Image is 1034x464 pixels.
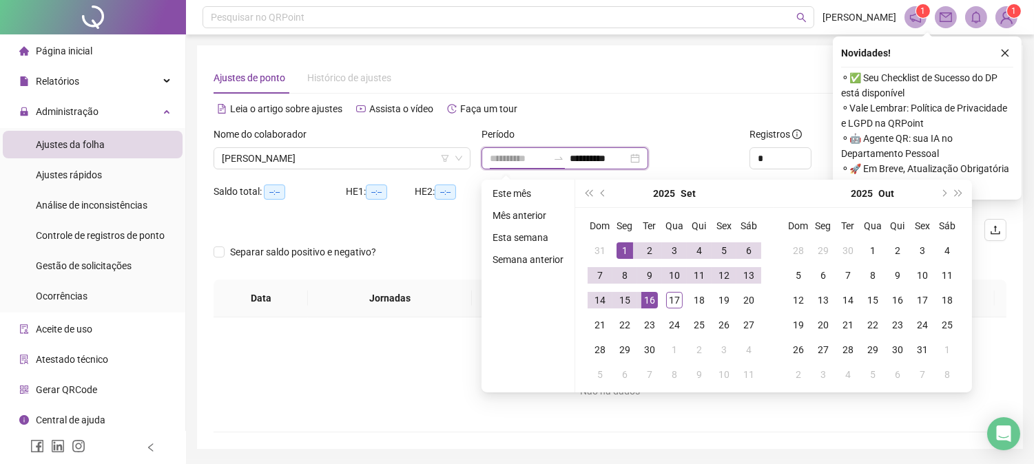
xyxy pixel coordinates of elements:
div: 7 [641,366,658,383]
span: ⚬ Vale Lembrar: Política de Privacidade e LGPD na QRPoint [841,101,1013,131]
th: Seg [811,213,836,238]
td: 2025-10-13 [811,288,836,313]
th: Entrada 1 [472,280,573,317]
div: 31 [592,242,608,259]
td: 2025-10-02 [885,238,910,263]
td: 2025-10-26 [786,337,811,362]
li: Esta semana [487,229,569,246]
div: 4 [840,366,856,383]
div: 3 [666,242,683,259]
span: close [1000,48,1010,58]
td: 2025-10-03 [910,238,935,263]
div: 23 [889,317,906,333]
span: Faça um tour [460,103,517,114]
td: 2025-09-19 [712,288,736,313]
button: super-next-year [951,180,966,207]
td: 2025-09-28 [588,337,612,362]
div: 5 [592,366,608,383]
span: Ajustes de ponto [214,72,285,83]
div: HE 2: [415,184,484,200]
span: filter [441,154,449,162]
div: 4 [939,242,955,259]
div: 9 [691,366,707,383]
span: [PERSON_NAME] [823,10,896,25]
span: Registros [749,127,802,142]
div: 8 [939,366,955,383]
td: 2025-10-21 [836,313,860,337]
th: Dom [588,213,612,238]
td: 2025-10-14 [836,288,860,313]
button: month panel [681,180,696,207]
td: 2025-10-10 [910,263,935,288]
div: 23 [641,317,658,333]
span: search [796,12,807,23]
th: Qua [662,213,687,238]
div: 24 [666,317,683,333]
div: 20 [741,292,757,308]
td: 2025-09-23 [637,313,662,337]
span: 1 [1012,6,1017,16]
td: 2025-09-13 [736,263,761,288]
span: to [553,153,564,164]
td: 2025-09-16 [637,288,662,313]
div: Saldo total: [214,184,346,200]
td: 2025-10-16 [885,288,910,313]
td: 2025-10-24 [910,313,935,337]
button: year panel [851,180,873,207]
th: Dom [786,213,811,238]
td: 2025-09-17 [662,288,687,313]
div: 17 [666,292,683,308]
div: 10 [716,366,732,383]
span: facebook [30,439,44,453]
td: 2025-09-15 [612,288,637,313]
button: prev-year [596,180,611,207]
th: Sáb [736,213,761,238]
span: mail [940,11,952,23]
div: 27 [741,317,757,333]
div: 26 [716,317,732,333]
div: 5 [865,366,881,383]
div: 10 [666,267,683,284]
div: 21 [840,317,856,333]
td: 2025-09-18 [687,288,712,313]
td: 2025-11-03 [811,362,836,387]
div: 8 [666,366,683,383]
div: 22 [617,317,633,333]
td: 2025-11-06 [885,362,910,387]
td: 2025-10-11 [935,263,960,288]
td: 2025-11-02 [786,362,811,387]
span: Novidades ! [841,45,891,61]
div: 20 [815,317,831,333]
th: Sáb [935,213,960,238]
sup: 1 [916,4,930,18]
div: 14 [592,292,608,308]
td: 2025-11-04 [836,362,860,387]
div: 1 [865,242,881,259]
div: 1 [617,242,633,259]
li: Mês anterior [487,207,569,224]
span: ⚬ 🚀 Em Breve, Atualização Obrigatória de Proposta Comercial [841,161,1013,191]
div: 28 [592,341,608,358]
div: 15 [865,292,881,308]
td: 2025-10-28 [836,337,860,362]
div: 9 [641,267,658,284]
div: 16 [889,292,906,308]
div: 7 [914,366,931,383]
td: 2025-09-29 [612,337,637,362]
div: 29 [865,341,881,358]
label: Período [482,127,524,142]
span: Separar saldo positivo e negativo? [225,244,382,260]
div: 7 [840,267,856,284]
span: Atestado técnico [36,354,108,365]
div: 13 [815,292,831,308]
span: lock [19,107,29,116]
td: 2025-10-09 [687,362,712,387]
span: linkedin [51,439,65,453]
span: info-circle [792,129,802,139]
td: 2025-10-06 [811,263,836,288]
td: 2025-10-23 [885,313,910,337]
td: 2025-09-02 [637,238,662,263]
th: Sex [910,213,935,238]
span: FABIOLA FIRMO DE OLIVEIRA SANTOS [222,148,462,169]
span: info-circle [19,415,29,425]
